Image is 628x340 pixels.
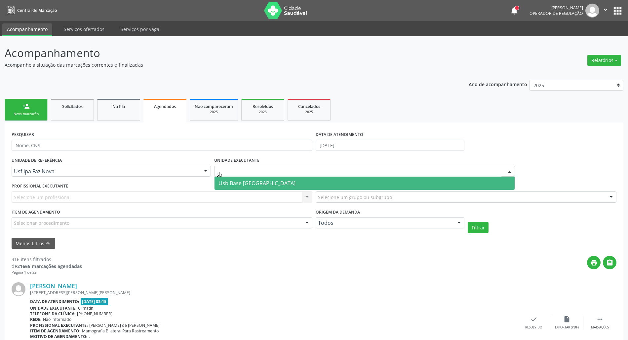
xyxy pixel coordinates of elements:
b: Item de agendamento: [30,328,81,334]
div: Página 1 de 22 [12,270,82,275]
span: Não informado [43,317,71,322]
label: UNIDADE EXECUTANTE [214,155,259,166]
button: Menos filtroskeyboard_arrow_up [12,238,55,249]
a: Central de Marcação [5,5,57,16]
label: Origem da demanda [316,207,360,218]
div: Nova marcação [10,112,43,117]
img: img [585,4,599,17]
span: Mamografia Bilateral Para Rastreamento [82,328,159,334]
i:  [606,259,613,266]
span: Selecione um grupo ou subgrupo [318,194,392,201]
span: Central de Marcação [17,8,57,13]
span: Climatin [78,305,94,311]
a: Serviços por vaga [116,23,164,35]
span: Agendados [154,104,176,109]
label: PESQUISAR [12,129,34,140]
label: UNIDADE DE REFERÊNCIA [12,155,62,166]
span: Solicitados [62,104,83,109]
b: Unidade executante: [30,305,77,311]
span: [PERSON_NAME] de [PERSON_NAME] [89,323,160,328]
div: de [12,263,82,270]
span: Cancelados [298,104,320,109]
i: keyboard_arrow_up [44,240,52,247]
div: person_add [22,103,30,110]
button:  [603,256,616,269]
button: Relatórios [587,55,621,66]
span: Usf Ipa Faz Nova [14,168,197,175]
i: print [590,259,598,266]
div: Mais ações [591,325,609,330]
p: Acompanhe a situação das marcações correntes e finalizadas [5,61,438,68]
span: Resolvidos [253,104,273,109]
a: Serviços ofertados [59,23,109,35]
i:  [602,6,609,13]
b: Telefone da clínica: [30,311,76,317]
input: Selecione uma unidade [216,168,501,181]
label: DATA DE ATENDIMENTO [316,129,363,140]
b: Profissional executante: [30,323,88,328]
b: Rede: [30,317,42,322]
span: Operador de regulação [530,11,583,16]
span: [PHONE_NUMBER] [77,311,112,317]
div: Resolvido [525,325,542,330]
div: 2025 [293,110,326,115]
div: [STREET_ADDRESS][PERSON_NAME][PERSON_NAME] [30,290,517,295]
label: PROFISSIONAL EXECUTANTE [12,181,68,191]
img: img [12,282,25,296]
input: Selecione um intervalo [316,140,464,151]
label: Item de agendamento [12,207,60,218]
p: Acompanhamento [5,45,438,61]
button: notifications [510,6,519,15]
button: apps [612,5,623,17]
p: Ano de acompanhamento [469,80,527,88]
span: . [89,334,90,339]
i: insert_drive_file [563,316,570,323]
span: Selecionar procedimento [14,220,69,226]
span: Todos [318,220,451,226]
a: Acompanhamento [2,23,52,36]
span: Na fila [112,104,125,109]
div: 316 itens filtrados [12,256,82,263]
a: [PERSON_NAME] [30,282,77,289]
i:  [596,316,604,323]
button: Filtrar [468,222,489,233]
div: [PERSON_NAME] [530,5,583,11]
div: 2025 [195,110,233,115]
div: Exportar (PDF) [555,325,579,330]
span: Usb Base [GEOGRAPHIC_DATA] [218,180,295,187]
span: [DATE] 03:15 [81,298,108,305]
button: print [587,256,601,269]
b: Motivo de agendamento: [30,334,88,339]
div: 2025 [246,110,279,115]
i: check [530,316,537,323]
span: Não compareceram [195,104,233,109]
input: Nome, CNS [12,140,312,151]
strong: 21665 marcações agendadas [17,263,82,269]
b: Data de atendimento: [30,299,79,304]
button:  [599,4,612,17]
